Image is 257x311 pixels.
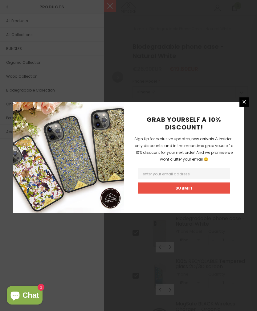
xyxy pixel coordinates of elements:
span: Sign Up for exclusive updates, new arrivals & insider-only discounts, and in the meantime grab yo... [134,136,234,162]
input: Submit [138,182,230,194]
a: Close [239,97,249,107]
input: Email Address [138,168,230,179]
inbox-online-store-chat: Shopify online store chat [5,286,44,306]
span: GRAB YOURSELF A 10% DISCOUNT! [147,115,221,132]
